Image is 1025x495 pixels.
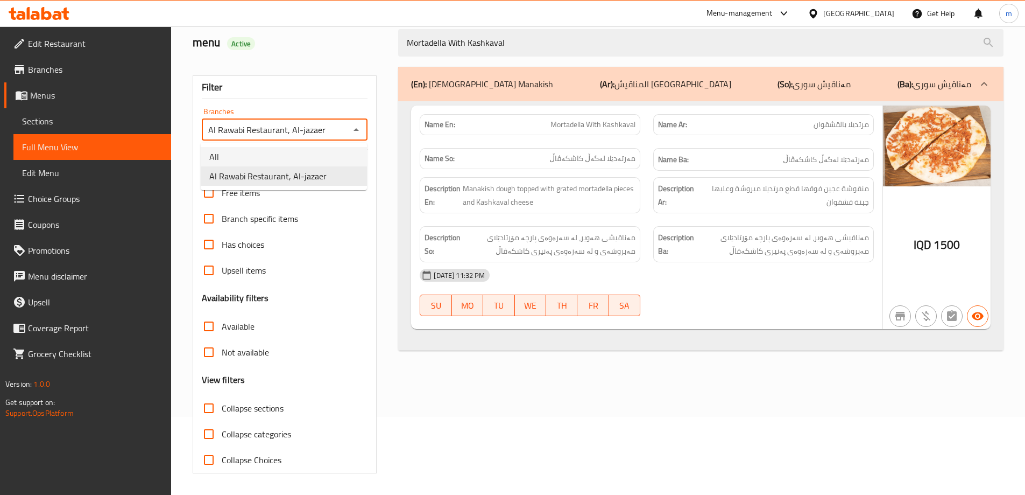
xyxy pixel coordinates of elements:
[582,298,604,313] span: FR
[915,305,937,327] button: Purchased item
[202,76,368,99] div: Filter
[4,212,171,238] a: Coupons
[209,170,327,183] span: Al Rawabi Restaurant, Al-jazaer
[425,231,461,257] strong: Description So:
[883,106,991,186] img: Al_Rawabi_Restaurant_%D9%85%D8%B1%D8%AA%D8%AF638676027390290298.jpg
[398,101,1003,351] div: (En): [DEMOGRAPHIC_DATA] Manakish(Ar):المناقيش [GEOGRAPHIC_DATA](So):مەناقیش سوری(Ba):مەناقیش سوری
[696,231,869,257] span: مەناقیشی هەویر، لە سەرەوەی پارچە مۆرتادێلای مەبروشەی و لە سەرەوەی پەنیری کاشکەڤاڵ
[897,78,971,90] p: مەناقیش سوری
[4,238,171,263] a: Promotions
[22,115,162,128] span: Sections
[889,305,911,327] button: Not branch specific item
[13,108,171,134] a: Sections
[420,295,451,316] button: SU
[28,270,162,283] span: Menu disclaimer
[814,119,869,130] span: مرتديلا بالقشقوان
[425,153,455,164] strong: Name So:
[222,320,255,333] span: Available
[577,295,609,316] button: FR
[222,454,281,466] span: Collapse Choices
[425,182,461,208] strong: Description En:
[411,76,427,92] b: (En):
[897,76,913,92] b: (Ba):
[227,39,255,49] span: Active
[658,153,689,166] strong: Name Ba:
[222,212,298,225] span: Branch specific items
[941,305,963,327] button: Not has choices
[5,406,74,420] a: Support.OpsPlatform
[452,295,483,316] button: MO
[463,182,635,208] span: Manakish dough topped with grated mortadella pieces and Kashkaval cheese
[823,8,894,19] div: [GEOGRAPHIC_DATA]
[550,298,573,313] span: TH
[28,218,162,231] span: Coupons
[222,346,269,359] span: Not available
[222,186,260,199] span: Free items
[549,153,635,164] span: مەرتەدێلا لەگەڵ کاشکەڤاڵ
[658,231,694,257] strong: Description Ba:
[4,315,171,341] a: Coverage Report
[22,166,162,179] span: Edit Menu
[28,63,162,76] span: Branches
[777,78,851,90] p: مەناقیش سوری
[613,298,636,313] span: SA
[515,295,546,316] button: WE
[13,160,171,186] a: Edit Menu
[28,244,162,257] span: Promotions
[4,289,171,315] a: Upsell
[4,82,171,108] a: Menus
[600,76,614,92] b: (Ar):
[487,298,510,313] span: TU
[4,57,171,82] a: Branches
[349,122,364,137] button: Close
[456,298,479,313] span: MO
[13,134,171,160] a: Full Menu View
[425,298,447,313] span: SU
[227,37,255,50] div: Active
[1006,8,1012,19] span: m
[398,29,1003,57] input: search
[222,402,284,415] span: Collapse sections
[202,374,245,386] h3: View filters
[706,7,773,20] div: Menu-management
[609,295,640,316] button: SA
[4,31,171,57] a: Edit Restaurant
[4,186,171,212] a: Choice Groups
[411,78,553,90] p: [DEMOGRAPHIC_DATA] Manakish
[5,377,32,391] span: Version:
[658,119,687,130] strong: Name Ar:
[222,428,291,441] span: Collapse categories
[222,238,264,251] span: Has choices
[967,305,988,327] button: Available
[429,270,489,281] span: [DATE] 11:32 PM
[934,234,960,255] span: 1500
[202,292,269,304] h3: Availability filters
[4,341,171,367] a: Grocery Checklist
[4,263,171,289] a: Menu disclaimer
[699,182,869,208] span: منقوشة عجين فوقها قطع مرتديلا مبروشة وعليها جبنة قشقوان
[28,322,162,334] span: Coverage Report
[600,78,731,90] p: المناقيش [GEOGRAPHIC_DATA]
[28,347,162,360] span: Grocery Checklist
[914,234,931,255] span: IQD
[463,231,635,257] span: مەناقیشی هەویر، لە سەرەوەی پارچە مۆرتادێلای مەبروشەی و لە سەرەوەی پەنیری کاشکەڤاڵ
[550,119,635,130] span: Mortadella With Kashkaval
[483,295,514,316] button: TU
[33,377,50,391] span: 1.0.0
[193,34,386,51] h2: menu
[519,298,542,313] span: WE
[777,76,793,92] b: (So):
[22,141,162,154] span: Full Menu View
[425,119,455,130] strong: Name En:
[209,150,219,163] span: All
[30,89,162,102] span: Menus
[783,153,869,166] span: مەرتەدێلا لەگەڵ کاشکەڤاڵ
[28,192,162,205] span: Choice Groups
[28,296,162,309] span: Upsell
[398,67,1003,101] div: (En): [DEMOGRAPHIC_DATA] Manakish(Ar):المناقيش [GEOGRAPHIC_DATA](So):مەناقیش سوری(Ba):مەناقیش سوری
[5,395,55,409] span: Get support on:
[546,295,577,316] button: TH
[658,182,697,208] strong: Description Ar:
[28,37,162,50] span: Edit Restaurant
[222,264,266,277] span: Upsell items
